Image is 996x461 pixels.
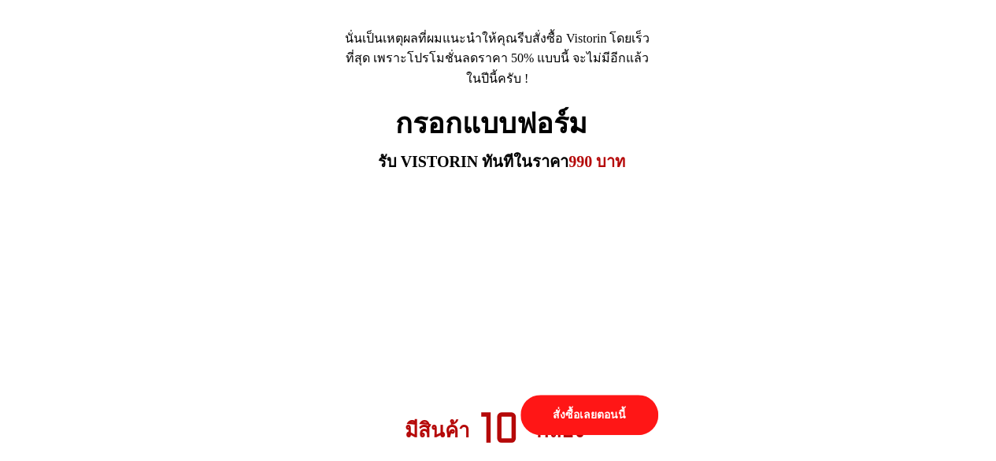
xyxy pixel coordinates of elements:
span: 990 บาท [568,153,625,170]
h3: มีสินค้า กล่อง [405,414,603,447]
p: สั่งซื้อเลยตอนนี้ [520,395,657,435]
h3: รับ VISTORIN ทันทีในราคา [378,149,631,174]
div: นั่นเป็นเหตุผลที่ผมแนะนำให้คุณรีบสั่งซื้อ Vistorin โดยเร็วที่สุด เพราะโปรโมชั่นลดราคา 50% แบบนี้ ... [345,28,650,89]
h2: กรอกแบบฟอร์ม [395,102,601,147]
